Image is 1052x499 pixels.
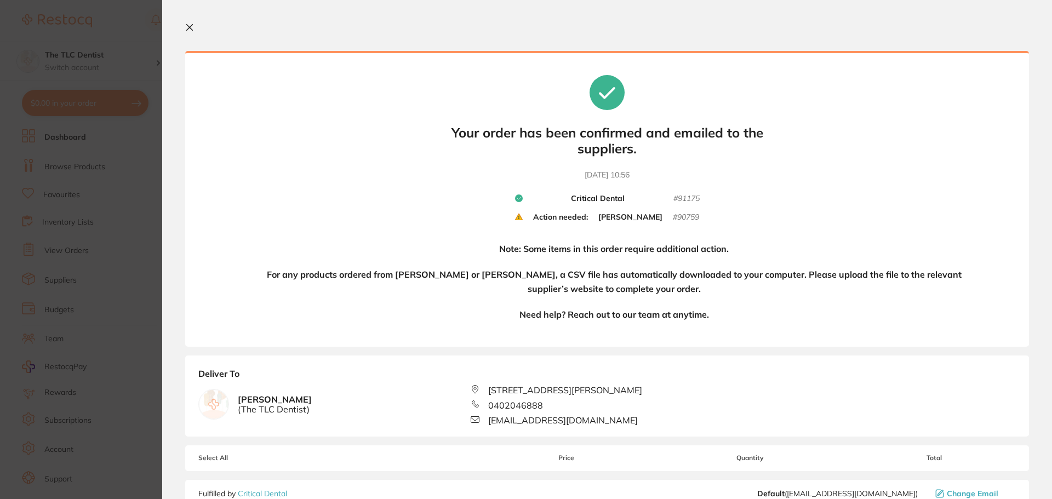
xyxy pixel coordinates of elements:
b: [PERSON_NAME] [238,394,312,415]
b: Your order has been confirmed and emailed to the suppliers. [443,125,771,157]
img: empty.jpg [199,389,228,419]
span: info@criticaldental.com.au [757,489,918,498]
span: ( The TLC Dentist ) [238,404,312,414]
small: # 91175 [673,194,700,204]
b: Action needed: [533,213,588,222]
button: Change Email [932,489,1016,498]
span: Change Email [947,489,998,498]
h4: For any products ordered from [PERSON_NAME] or [PERSON_NAME], a CSV file has automatically downlo... [262,268,966,296]
b: Critical Dental [571,194,625,204]
small: # 90759 [673,213,699,222]
span: Price [484,454,648,462]
span: 0402046888 [488,400,543,410]
span: [EMAIL_ADDRESS][DOMAIN_NAME] [488,415,638,425]
h4: Need help? Reach out to our team at anytime. [519,308,709,322]
span: Quantity [648,454,853,462]
span: [STREET_ADDRESS][PERSON_NAME] [488,385,642,395]
b: Default [757,489,785,498]
b: [PERSON_NAME] [598,213,662,222]
time: [DATE] 10:56 [585,170,630,181]
a: Critical Dental [238,489,287,498]
span: Total [853,454,1016,462]
span: Select All [198,454,308,462]
h4: Note: Some items in this order require additional action. [499,242,729,256]
b: Deliver To [198,369,1016,385]
p: Fulfilled by [198,489,287,498]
